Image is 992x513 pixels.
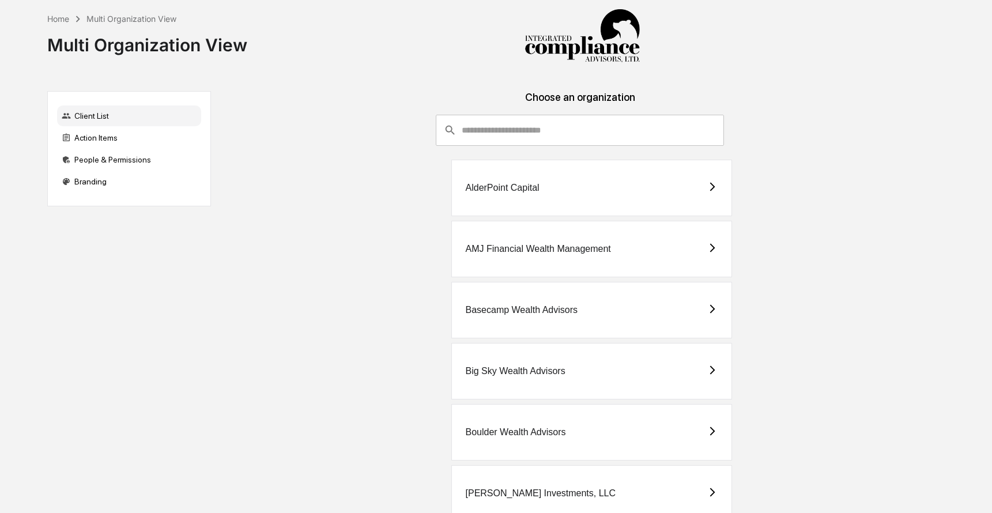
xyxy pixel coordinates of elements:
[466,183,540,193] div: AlderPoint Capital
[47,25,247,55] div: Multi Organization View
[466,488,616,499] div: [PERSON_NAME] Investments, LLC
[57,105,201,126] div: Client List
[466,427,566,437] div: Boulder Wealth Advisors
[57,149,201,170] div: People & Permissions
[436,115,724,146] div: consultant-dashboard__filter-organizations-search-bar
[86,14,176,24] div: Multi Organization View
[466,244,611,254] div: AMJ Financial Wealth Management
[47,14,69,24] div: Home
[525,9,640,63] img: Integrated Compliance Advisors
[220,91,940,115] div: Choose an organization
[466,305,578,315] div: Basecamp Wealth Advisors
[57,127,201,148] div: Action Items
[57,171,201,192] div: Branding
[466,366,565,376] div: Big Sky Wealth Advisors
